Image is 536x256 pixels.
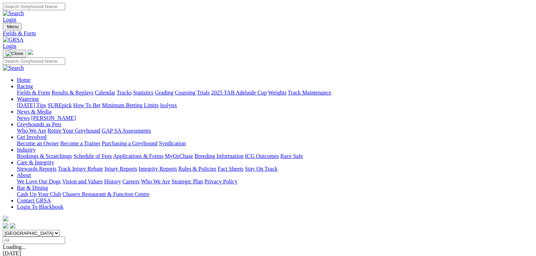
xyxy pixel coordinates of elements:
div: Get Involved [17,140,533,147]
a: Trials [197,90,210,96]
a: ICG Outcomes [245,153,279,159]
a: Cash Up Your Club [17,191,61,197]
a: History [104,178,121,184]
a: Fields & Form [3,30,533,37]
a: Grading [155,90,173,96]
div: Wagering [17,102,533,109]
a: Fields & Form [17,90,50,96]
a: 2025 TAB Adelaide Cup [211,90,267,96]
div: Industry [17,153,533,159]
a: Privacy Policy [204,178,238,184]
a: Contact GRSA [17,197,51,203]
a: Stewards Reports [17,166,56,172]
a: We Love Our Dogs [17,178,61,184]
a: Become a Trainer [60,140,100,146]
a: Login [3,17,16,23]
a: Who We Are [141,178,170,184]
a: How To Bet [73,102,101,108]
a: Rules & Policies [178,166,216,172]
a: Care & Integrity [17,159,54,165]
a: Syndication [159,140,186,146]
a: [PERSON_NAME] [31,115,76,121]
img: logo-grsa-white.png [3,216,8,221]
a: SUREpick [48,102,72,108]
span: Loading... [3,244,26,250]
a: Login To Blackbook [17,204,63,210]
a: Stay On Track [245,166,277,172]
a: Industry [17,147,36,153]
a: Get Involved [17,134,47,140]
input: Select date [3,237,65,244]
div: About [17,178,533,185]
a: Who We Are [17,128,46,134]
a: Integrity Reports [138,166,177,172]
input: Search [3,57,65,65]
a: Bookings & Scratchings [17,153,72,159]
a: Injury Reports [104,166,137,172]
a: Greyhounds as Pets [17,121,61,127]
a: Home [17,77,31,83]
a: Schedule of Fees [73,153,112,159]
a: Become an Owner [17,140,59,146]
div: Greyhounds as Pets [17,128,533,134]
a: Strategic Plan [172,178,203,184]
button: Toggle navigation [3,23,21,30]
a: Chasers Restaurant & Function Centre [62,191,149,197]
img: facebook.svg [3,223,8,228]
img: Search [3,65,24,71]
a: Results & Replays [51,90,93,96]
a: Race Safe [280,153,303,159]
a: Applications & Forms [113,153,164,159]
a: Tracks [117,90,132,96]
div: Racing [17,90,533,96]
img: GRSA [3,37,24,43]
a: Track Injury Rebate [58,166,103,172]
a: News [17,115,30,121]
div: News & Media [17,115,533,121]
a: Fact Sheets [218,166,244,172]
span: Menu [7,24,19,29]
a: Coursing [175,90,196,96]
a: Racing [17,83,33,89]
a: Breeding Information [195,153,244,159]
a: News & Media [17,109,51,115]
button: Toggle navigation [3,50,26,57]
a: [DATE] Tips [17,102,46,108]
a: Statistics [133,90,154,96]
a: Login [3,43,16,49]
img: logo-grsa-white.png [27,49,33,55]
div: Bar & Dining [17,191,533,197]
img: Search [3,10,24,17]
input: Search [3,3,65,10]
div: Care & Integrity [17,166,533,172]
a: Purchasing a Greyhound [102,140,158,146]
a: Bar & Dining [17,185,48,191]
a: Calendar [95,90,115,96]
a: Wagering [17,96,39,102]
a: Careers [122,178,140,184]
img: twitter.svg [10,223,16,228]
a: MyOzChase [165,153,193,159]
a: Minimum Betting Limits [102,102,159,108]
a: Track Maintenance [288,90,331,96]
a: Retire Your Greyhound [48,128,100,134]
a: Weights [268,90,287,96]
a: Vision and Values [62,178,103,184]
img: Close [6,51,23,56]
a: Isolynx [160,102,177,108]
a: GAP SA Assessments [102,128,151,134]
a: About [17,172,31,178]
